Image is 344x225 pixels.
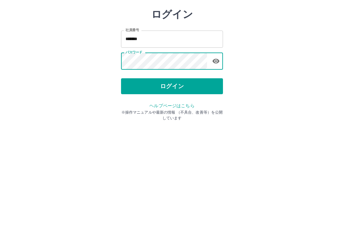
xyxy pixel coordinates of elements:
p: ※操作マニュアルや最新の情報 （不具合、改善等）を公開しています [121,141,223,153]
a: ヘルプページはこちら [149,135,194,140]
label: 社員番号 [125,60,139,64]
label: パスワード [125,82,142,87]
h2: ログイン [151,40,193,52]
button: ログイン [121,110,223,126]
